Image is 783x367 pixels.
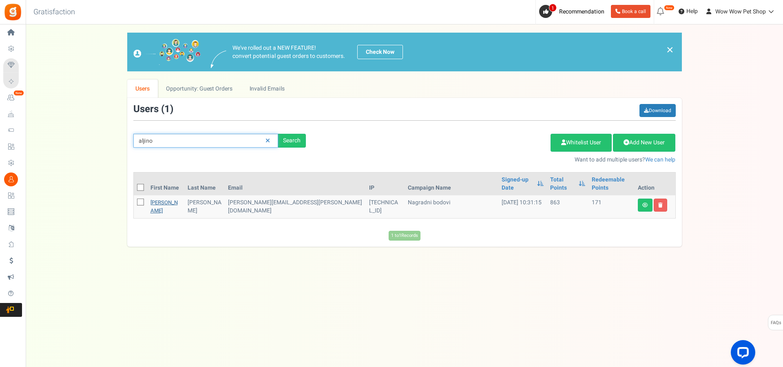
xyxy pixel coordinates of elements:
[13,90,24,96] em: New
[592,176,631,192] a: Redeemable Points
[547,195,588,218] td: 863
[225,195,366,218] td: customer
[366,172,405,195] th: IP
[658,203,663,208] i: Delete user
[639,104,676,117] a: Download
[664,5,675,11] em: New
[127,80,158,98] a: Users
[278,134,306,148] div: Search
[184,172,225,195] th: Last Name
[550,176,575,192] a: Total Points
[366,195,405,218] td: [TECHNICAL_ID]
[164,102,170,116] span: 1
[232,44,345,60] p: We've rolled out a NEW FEATURE! convert potential guest orders to customers.
[133,134,278,148] input: Search by email or name
[211,51,226,68] img: images
[261,134,274,148] a: Reset
[611,5,650,18] a: Book a call
[4,3,22,21] img: Gratisfaction
[770,315,781,331] span: FAQs
[684,7,698,15] span: Help
[549,4,557,12] span: 1
[642,203,648,208] i: View details
[551,134,612,152] a: Whitelist User
[715,7,766,16] span: Wow Wow Pet Shop
[133,39,201,65] img: images
[559,7,604,16] span: Recommendation
[241,80,293,98] a: Invalid Emails
[588,195,635,218] td: 171
[357,45,403,59] a: Check Now
[405,172,498,195] th: Campaign Name
[184,195,225,218] td: [PERSON_NAME]
[675,5,701,18] a: Help
[635,172,675,195] th: Action
[147,172,185,195] th: First Name
[405,195,498,218] td: Nagradni bodovi
[3,91,22,105] a: New
[158,80,241,98] a: Opportunity: Guest Orders
[150,199,178,214] a: [PERSON_NAME]
[24,4,84,20] h3: Gratisfaction
[539,5,608,18] a: 1 Recommendation
[498,195,546,218] td: [DATE] 10:31:15
[133,104,173,115] h3: Users ( )
[645,155,675,164] a: We can help
[318,156,676,164] p: Want to add multiple users?
[613,134,675,152] a: Add New User
[502,176,533,192] a: Signed-up Date
[666,45,674,55] a: ×
[225,172,366,195] th: Email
